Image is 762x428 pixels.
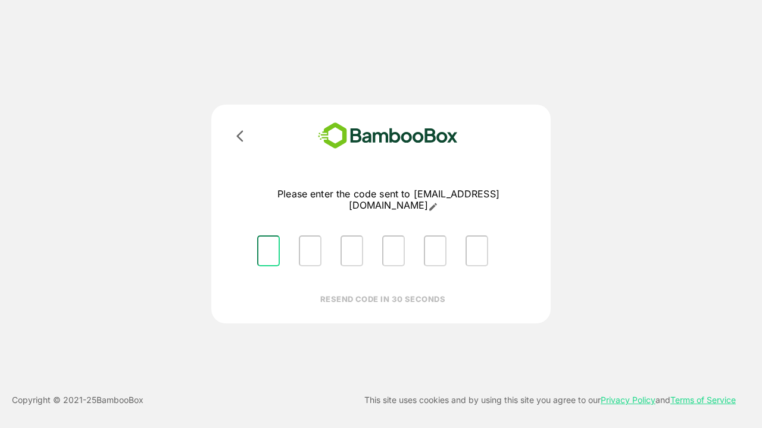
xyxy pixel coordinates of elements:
a: Terms of Service [670,395,736,405]
p: Please enter the code sent to [EMAIL_ADDRESS][DOMAIN_NAME] [248,188,529,212]
a: Privacy Policy [601,395,655,405]
img: bamboobox [301,119,475,153]
input: Please enter OTP character 6 [466,235,488,266]
input: Please enter OTP character 1 [257,235,280,266]
p: This site uses cookies and by using this site you agree to our and [364,393,736,407]
input: Please enter OTP character 3 [341,235,363,266]
input: Please enter OTP character 2 [299,235,321,266]
p: Copyright © 2021- 25 BambooBox [12,393,143,407]
input: Please enter OTP character 5 [424,235,446,266]
input: Please enter OTP character 4 [382,235,405,266]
